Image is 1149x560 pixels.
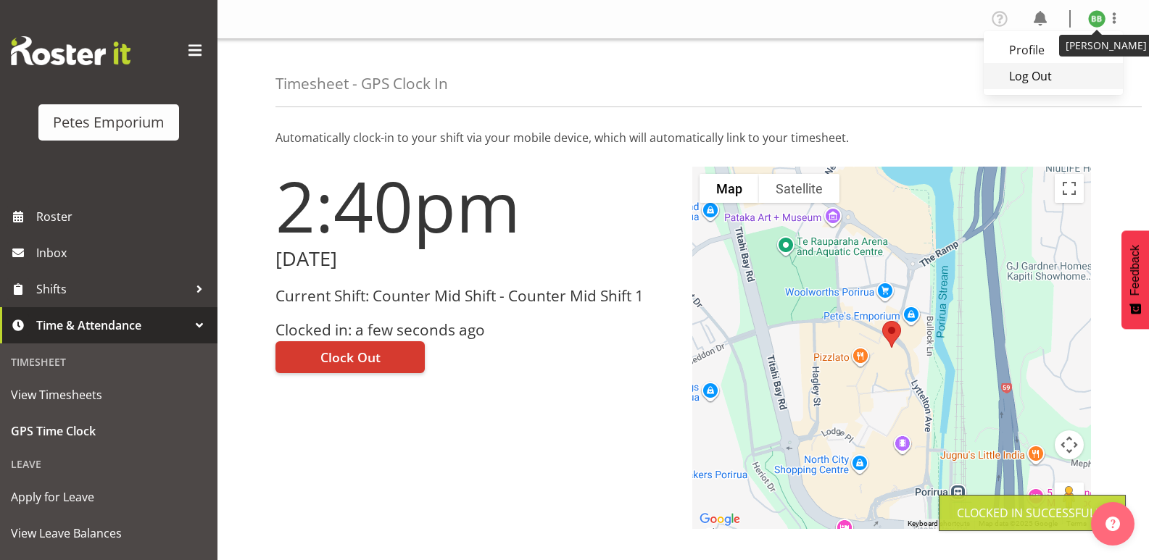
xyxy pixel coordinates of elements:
[1121,230,1149,329] button: Feedback - Show survey
[4,377,214,413] a: View Timesheets
[275,322,675,338] h3: Clocked in: a few seconds ago
[275,129,1091,146] p: Automatically clock-in to your shift via your mobile device, which will automatically link to you...
[36,242,210,264] span: Inbox
[984,37,1123,63] a: Profile
[11,486,207,508] span: Apply for Leave
[36,314,188,336] span: Time & Attendance
[11,384,207,406] span: View Timesheets
[275,248,675,270] h2: [DATE]
[4,347,214,377] div: Timesheet
[275,167,675,245] h1: 2:40pm
[1055,482,1084,511] button: Drag Pegman onto the map to open Street View
[1129,245,1142,296] span: Feedback
[1106,517,1120,531] img: help-xxl-2.png
[36,278,188,300] span: Shifts
[759,174,839,203] button: Show satellite imagery
[4,413,214,449] a: GPS Time Clock
[4,449,214,479] div: Leave
[275,288,675,304] h3: Current Shift: Counter Mid Shift - Counter Mid Shift 1
[320,348,381,367] span: Clock Out
[11,420,207,442] span: GPS Time Clock
[696,510,744,529] img: Google
[53,112,165,133] div: Petes Emporium
[11,522,207,544] span: View Leave Balances
[11,36,130,65] img: Rosterit website logo
[1055,430,1084,459] button: Map camera controls
[984,63,1123,89] a: Log Out
[1055,174,1084,203] button: Toggle fullscreen view
[1088,10,1106,28] img: beena-bist9974.jpg
[36,206,210,227] span: Roster
[696,510,744,529] a: Open this area in Google Maps (opens a new window)
[700,174,759,203] button: Show street map
[4,515,214,551] a: View Leave Balances
[908,519,970,529] button: Keyboard shortcuts
[4,479,214,515] a: Apply for Leave
[275,75,448,92] h4: Timesheet - GPS Clock In
[957,504,1108,522] div: Clocked in Successfully
[275,341,425,373] button: Clock Out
